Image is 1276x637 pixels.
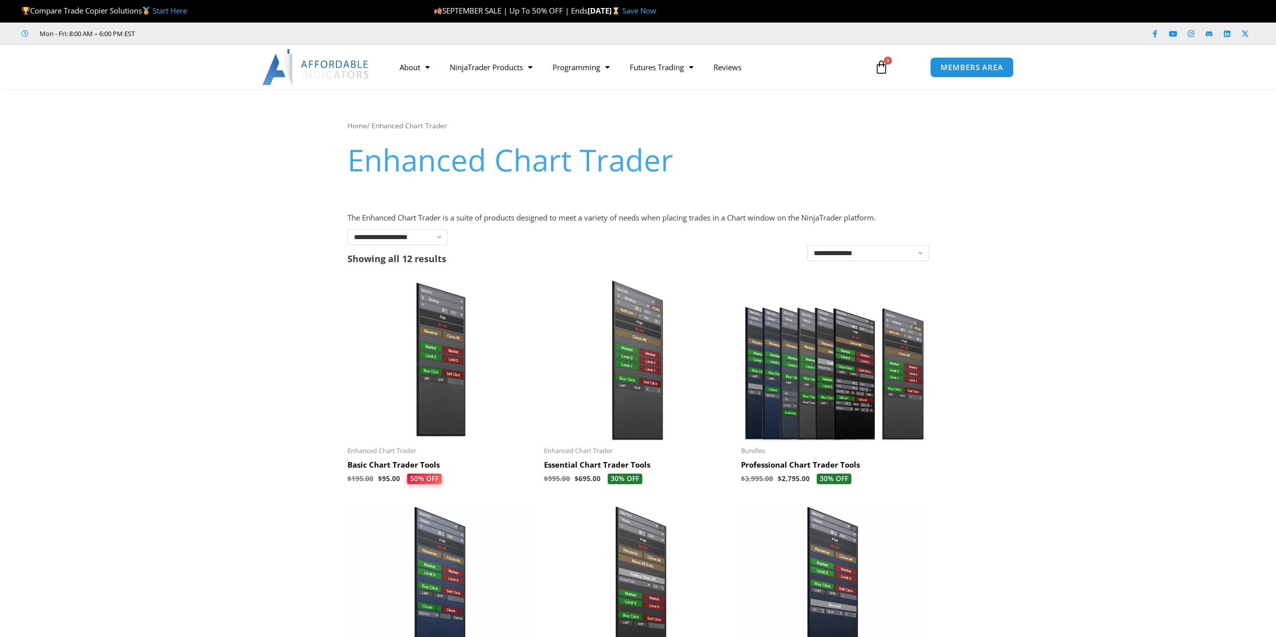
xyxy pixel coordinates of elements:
[152,6,187,16] a: Start Here
[612,7,620,15] img: ⌛
[347,460,534,470] h2: Basic Chart Trader Tools
[544,474,548,483] span: $
[390,56,440,79] a: About
[378,474,382,483] span: $
[347,280,534,440] img: BasicTools
[778,474,810,483] bdi: 2,795.00
[544,474,570,483] bdi: 995.00
[347,474,351,483] span: $
[22,6,187,16] span: Compare Trade Copier Solutions
[741,447,928,455] span: Bundles
[347,474,374,483] bdi: 195.00
[347,139,929,181] h1: Enhanced Chart Trader
[378,474,400,483] bdi: 95.00
[741,460,928,474] a: Professional Chart Trader Tools
[406,473,442,484] span: 50% OFF
[542,56,620,79] a: Programming
[859,53,903,82] a: 0
[741,280,928,440] img: ProfessionalToolsBundlePage
[778,474,782,483] span: $
[347,460,534,474] a: Basic Chart Trader Tools
[575,474,601,483] bdi: 695.00
[142,7,150,15] img: 🥇
[434,7,442,15] img: 🍂
[741,460,928,470] h2: Professional Chart Trader Tools
[588,6,622,16] strong: [DATE]
[620,56,703,79] a: Futures Trading
[347,447,534,455] span: Enhanced Chart Trader
[741,474,773,483] bdi: 3,995.00
[434,6,588,16] span: SEPTEMBER SALE | Up To 50% OFF | Ends
[22,7,30,15] img: 🏆
[347,119,929,132] nav: Breadcrumb
[941,64,1003,71] span: MEMBERS AREA
[817,474,851,485] span: 30% OFF
[807,245,929,261] select: Shop order
[608,474,642,485] span: 30% OFF
[149,29,299,39] iframe: Customer reviews powered by Trustpilot
[347,121,367,130] a: Home
[544,447,731,455] span: Enhanced Chart Trader
[440,56,542,79] a: NinjaTrader Products
[622,6,656,16] a: Save Now
[262,49,370,85] img: LogoAI | Affordable Indicators – NinjaTrader
[390,56,863,79] nav: Menu
[575,474,579,483] span: $
[884,57,892,65] span: 0
[544,460,731,470] h2: Essential Chart Trader Tools
[544,460,731,474] a: Essential Chart Trader Tools
[930,57,1014,78] a: MEMBERS AREA
[347,254,446,263] p: Showing all 12 results
[544,280,731,440] img: Essential Chart Trader Tools
[741,474,745,483] span: $
[703,56,752,79] a: Reviews
[347,211,929,225] p: The Enhanced Chart Trader is a suite of products designed to meet a variety of needs when placing...
[37,28,135,40] span: Mon - Fri: 8:00 AM – 6:00 PM EST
